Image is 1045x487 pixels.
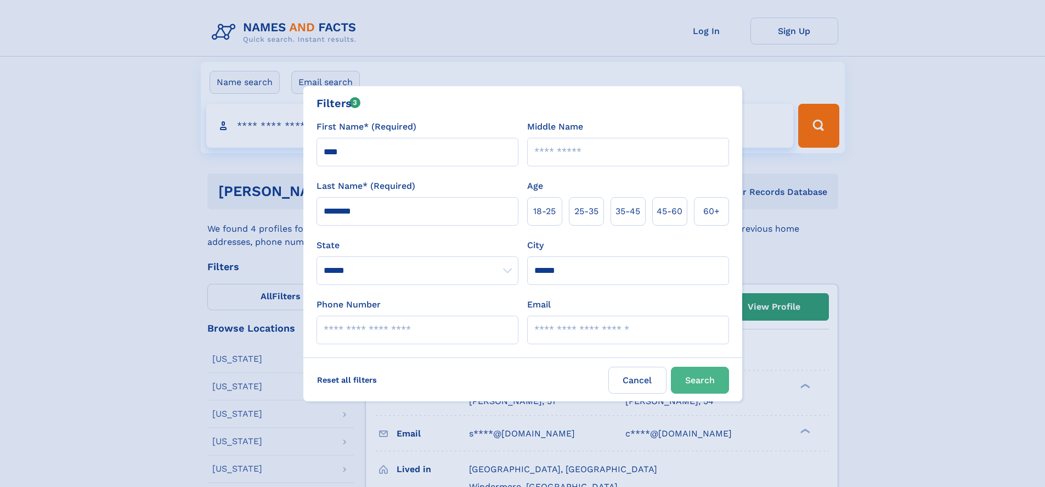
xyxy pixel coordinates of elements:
button: Search [671,367,729,394]
span: 60+ [703,205,720,218]
span: 35‑45 [615,205,640,218]
span: 18‑25 [533,205,556,218]
label: Email [527,298,551,311]
label: Phone Number [317,298,381,311]
label: Cancel [608,367,666,394]
label: Age [527,180,543,193]
label: First Name* (Required) [317,120,416,133]
label: Reset all filters [310,367,384,393]
label: City [527,239,544,252]
label: State [317,239,518,252]
span: 45‑60 [657,205,682,218]
div: Filters [317,95,361,111]
label: Last Name* (Required) [317,180,415,193]
label: Middle Name [527,120,583,133]
span: 25‑35 [574,205,598,218]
